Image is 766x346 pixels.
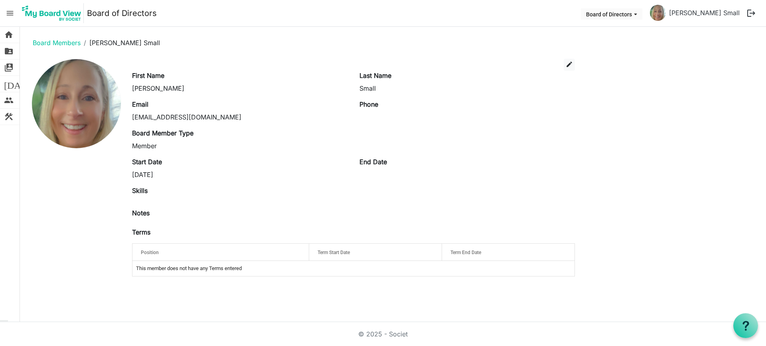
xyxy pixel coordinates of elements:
button: logout [743,5,760,22]
img: imMjNJOqU8BXnO3Mo6MguZt_O7nQvWYIQ1eWC-1uuWXV9HdF0Rw3tXURKgNLYZJwx-Bo73Zsuyx9_wrtOwLJow_thumb.png [650,5,666,21]
a: [PERSON_NAME] Small [666,5,743,21]
a: © 2025 - Societ [358,330,408,338]
div: [DATE] [132,170,347,179]
a: My Board View Logo [20,3,87,23]
label: Skills [132,186,148,195]
label: Last Name [359,71,391,80]
div: [PERSON_NAME] [132,84,347,93]
img: My Board View Logo [20,3,84,23]
label: Board Member Type [132,128,193,138]
span: home [4,27,14,43]
span: edit [566,61,573,68]
div: [EMAIL_ADDRESS][DOMAIN_NAME] [132,112,347,122]
span: people [4,92,14,108]
label: End Date [359,157,387,167]
label: First Name [132,71,164,80]
span: Position [141,250,159,255]
span: construction [4,109,14,125]
td: This member does not have any Terms entered [132,261,574,276]
button: edit [564,59,575,71]
label: Phone [359,99,378,109]
span: Term End Date [450,250,481,255]
div: Small [359,84,575,93]
label: Terms [132,227,150,237]
label: Start Date [132,157,162,167]
label: Email [132,99,148,109]
img: imMjNJOqU8BXnO3Mo6MguZt_O7nQvWYIQ1eWC-1uuWXV9HdF0Rw3tXURKgNLYZJwx-Bo73Zsuyx9_wrtOwLJow_full.png [32,59,121,148]
span: Term Start Date [318,250,350,255]
label: Notes [132,208,150,218]
span: menu [2,6,18,21]
button: Board of Directors dropdownbutton [581,8,642,20]
a: Board Members [33,39,81,47]
li: [PERSON_NAME] Small [81,38,160,48]
a: Board of Directors [87,5,157,21]
div: Member [132,141,347,151]
span: switch_account [4,60,14,76]
span: [DATE] [4,76,35,92]
span: folder_shared [4,43,14,59]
